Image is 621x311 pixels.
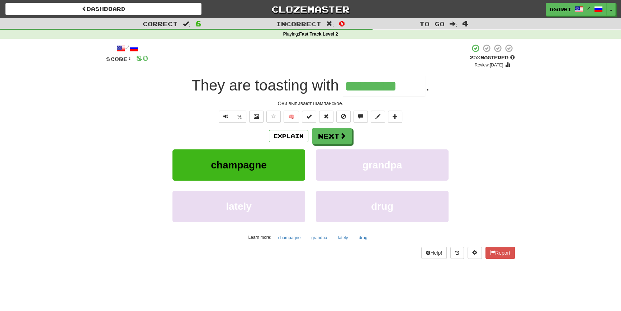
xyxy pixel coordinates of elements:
button: ½ [233,111,246,123]
span: 4 [462,19,468,28]
a: Ogorbi / [546,3,607,16]
a: Dashboard [5,3,202,15]
button: lately [334,232,352,243]
button: Favorite sentence (alt+f) [266,111,281,123]
span: Ogorbi [550,6,571,13]
div: Они выпивают шампанское. [106,100,515,107]
button: Reset to 0% Mastered (alt+r) [319,111,333,123]
button: 🧠 [284,111,299,123]
span: Correct [143,20,178,27]
span: 6 [195,19,202,28]
a: Clozemaster [212,3,408,15]
div: Text-to-speech controls [217,111,246,123]
small: Learn more: [248,235,271,240]
span: 0 [339,19,345,28]
span: : [326,21,334,27]
button: Next [312,128,352,144]
small: Review: [DATE] [475,62,503,68]
button: grandpa [316,149,449,181]
button: lately [172,191,305,222]
button: Set this sentence to 100% Mastered (alt+m) [302,111,316,123]
button: Help! [421,247,447,259]
span: toasting [255,77,308,94]
button: grandpa [307,232,331,243]
span: Incorrect [276,20,321,27]
span: : [183,21,191,27]
span: with [312,77,339,94]
button: champagne [274,232,305,243]
button: Round history (alt+y) [450,247,464,259]
span: drug [371,201,393,212]
span: They [191,77,225,94]
span: 25 % [470,55,480,60]
div: / [106,44,148,53]
strong: Fast Track Level 2 [299,32,338,37]
button: drug [355,232,371,243]
button: Play sentence audio (ctl+space) [219,111,233,123]
button: Discuss sentence (alt+u) [354,111,368,123]
span: grandpa [362,159,402,171]
span: To go [419,20,445,27]
span: are [229,77,251,94]
span: 80 [136,54,148,62]
span: Score: [106,56,132,62]
span: champagne [211,159,267,171]
span: : [450,21,458,27]
button: Show image (alt+x) [249,111,264,123]
button: Explain [269,130,308,142]
span: . [425,77,430,94]
div: Mastered [470,55,515,61]
button: Edit sentence (alt+d) [371,111,385,123]
button: champagne [172,149,305,181]
button: Report [485,247,515,259]
span: lately [226,201,252,212]
button: drug [316,191,449,222]
button: Ignore sentence (alt+i) [336,111,351,123]
span: / [587,6,591,11]
button: Add to collection (alt+a) [388,111,402,123]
